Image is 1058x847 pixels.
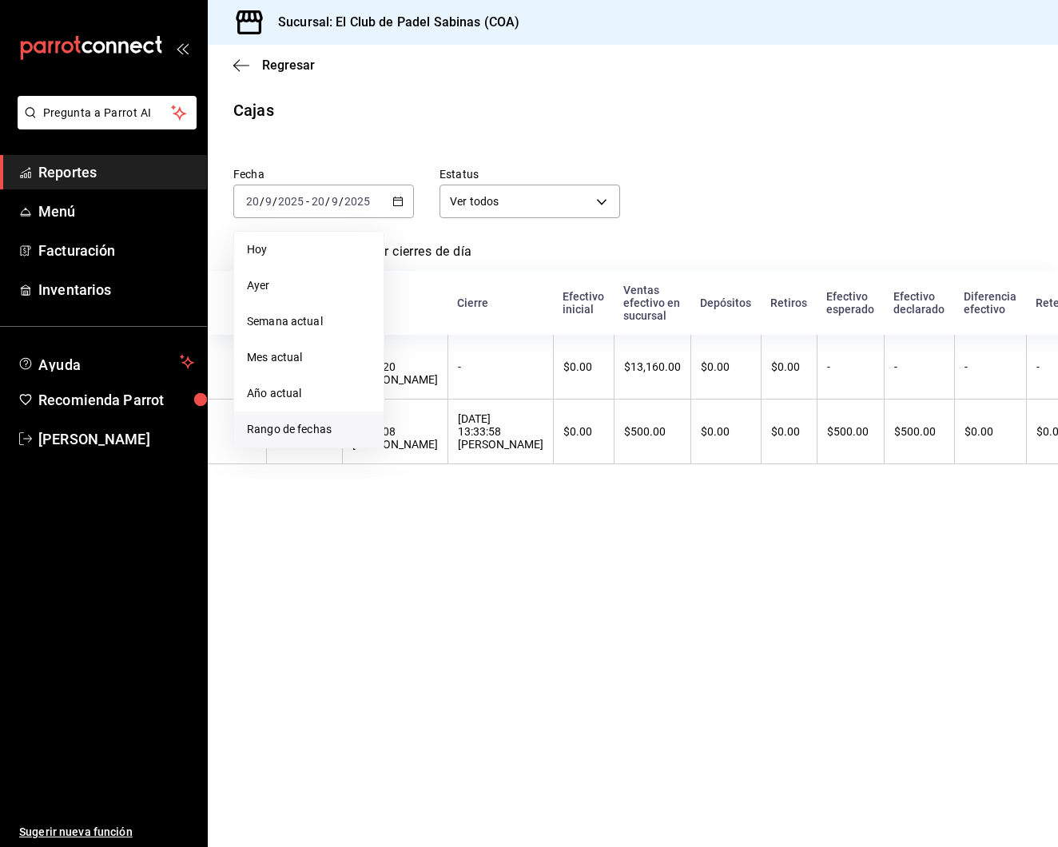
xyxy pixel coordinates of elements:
[964,290,1016,316] div: Diferencia efectivo
[457,296,543,309] div: Cierre
[827,425,874,438] div: $500.00
[264,195,272,208] input: --
[339,195,344,208] span: /
[563,425,604,438] div: $0.00
[11,116,197,133] a: Pregunta a Parrot AI
[311,195,325,208] input: --
[247,385,371,402] span: Año actual
[38,161,194,183] span: Reportes
[262,58,315,73] span: Regresar
[827,360,874,373] div: -
[893,290,945,316] div: Efectivo declarado
[176,42,189,54] button: open_drawer_menu
[352,348,438,386] div: [DATE] 15:29:20 [PERSON_NAME]
[38,201,194,222] span: Menú
[38,389,194,411] span: Recomienda Parrot
[701,425,751,438] div: $0.00
[18,96,197,129] button: Pregunta a Parrot AI
[624,360,681,373] div: $13,160.00
[771,425,807,438] div: $0.00
[458,412,543,451] div: [DATE] 13:33:58 [PERSON_NAME]
[247,421,371,438] span: Rango de fechas
[38,352,173,372] span: Ayuda
[233,58,315,73] button: Regresar
[265,13,519,32] h3: Sucursal: El Club de Padel Sabinas (COA)
[247,241,371,258] span: Hoy
[306,195,309,208] span: -
[826,290,874,316] div: Efectivo esperado
[38,240,194,261] span: Facturación
[894,425,945,438] div: $500.00
[233,169,414,180] label: Fecha
[440,169,620,180] label: Estatus
[325,195,330,208] span: /
[894,360,945,373] div: -
[344,195,371,208] input: ----
[247,313,371,330] span: Semana actual
[272,195,277,208] span: /
[245,195,260,208] input: --
[331,195,339,208] input: --
[260,195,264,208] span: /
[19,824,194,841] span: Sugerir nueva función
[369,244,471,271] a: Ver cierres de día
[563,360,604,373] div: $0.00
[247,349,371,366] span: Mes actual
[440,185,620,218] div: Ver todos
[623,284,681,322] div: Ventas efectivo en sucursal
[700,296,751,309] div: Depósitos
[965,425,1016,438] div: $0.00
[247,277,371,294] span: Ayer
[563,290,604,316] div: Efectivo inicial
[701,360,751,373] div: $0.00
[43,105,172,121] span: Pregunta a Parrot AI
[771,360,807,373] div: $0.00
[352,296,438,309] div: Inicio
[624,425,681,438] div: $500.00
[458,360,543,373] div: -
[965,360,1016,373] div: -
[770,296,807,309] div: Retiros
[277,195,304,208] input: ----
[38,279,194,300] span: Inventarios
[233,98,274,122] div: Cajas
[352,412,438,451] div: [DATE] 05:41:08 [PERSON_NAME]
[38,428,194,450] span: [PERSON_NAME]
